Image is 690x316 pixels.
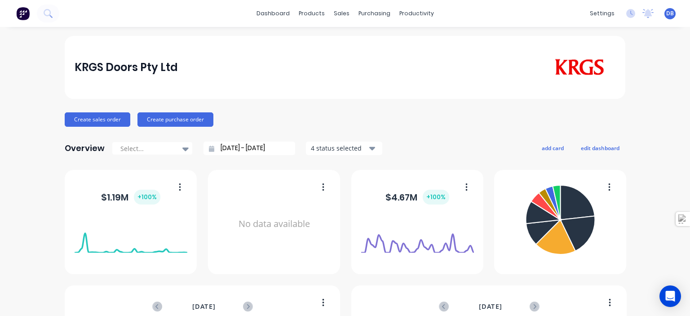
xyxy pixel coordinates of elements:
[16,7,30,20] img: Factory
[585,7,619,20] div: settings
[659,285,681,307] div: Open Intercom Messenger
[354,7,395,20] div: purchasing
[294,7,329,20] div: products
[575,142,625,154] button: edit dashboard
[423,190,449,205] div: + 100 %
[329,7,354,20] div: sales
[311,143,367,153] div: 4 status selected
[553,59,606,76] img: KRGS Doors Pty Ltd
[192,302,216,312] span: [DATE]
[65,139,105,157] div: Overview
[395,7,438,20] div: productivity
[252,7,294,20] a: dashboard
[134,190,160,205] div: + 100 %
[306,142,382,155] button: 4 status selected
[75,58,178,76] div: KRGS Doors Pty Ltd
[479,302,502,312] span: [DATE]
[101,190,160,205] div: $ 1.19M
[218,182,331,267] div: No data available
[536,142,570,154] button: add card
[137,112,213,127] button: Create purchase order
[385,190,449,205] div: $ 4.67M
[666,9,674,18] span: DB
[65,112,130,127] button: Create sales order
